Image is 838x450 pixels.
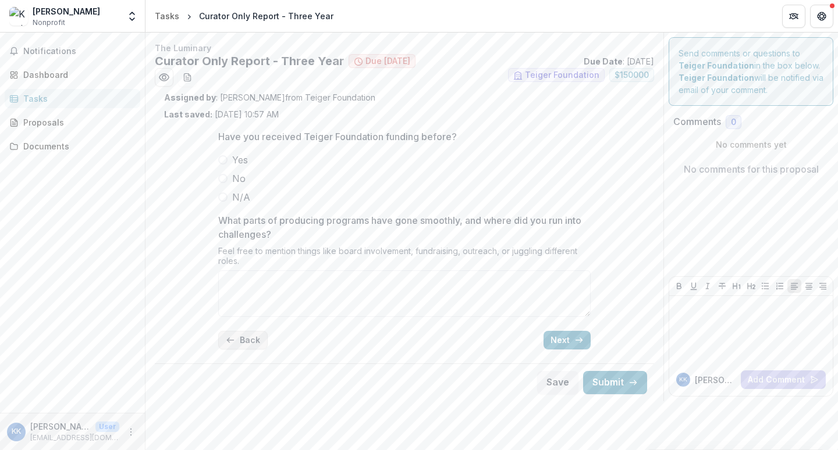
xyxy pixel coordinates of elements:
[33,5,100,17] div: [PERSON_NAME]
[782,5,805,28] button: Partners
[802,279,816,293] button: Align Center
[178,68,197,87] button: download-word-button
[124,5,140,28] button: Open entity switcher
[5,89,140,108] a: Tasks
[23,116,131,128] div: Proposals
[673,116,721,127] h2: Comments
[537,371,578,394] button: Save
[155,54,344,68] h2: Curator Only Report - Three Year
[5,65,140,84] a: Dashboard
[5,137,140,156] a: Documents
[5,42,140,60] button: Notifications
[584,56,623,66] strong: Due Date
[816,279,830,293] button: Align Right
[218,213,584,241] p: What parts of producing programs have gone smoothly, and where did you run into challenges?
[23,92,131,105] div: Tasks
[673,138,829,151] p: No comments yet
[787,279,801,293] button: Align Left
[155,68,173,87] button: Preview e4253172-7977-4b01-917c-d59982593801.pdf
[30,420,91,433] p: [PERSON_NAME]
[150,8,338,24] nav: breadcrumb
[758,279,772,293] button: Bullet List
[150,8,184,24] a: Tasks
[23,47,136,56] span: Notifications
[95,422,119,432] p: User
[232,153,248,167] span: Yes
[730,279,744,293] button: Heading 1
[744,279,758,293] button: Heading 2
[199,10,333,22] div: Curator Only Report - Three Year
[544,331,591,349] button: Next
[218,246,591,270] div: Feel free to mention things like board involvement, fundraising, outreach, or juggling different ...
[164,92,216,102] strong: Assigned by
[715,279,729,293] button: Strike
[218,130,457,144] p: Have you received Teiger Foundation funding before?
[672,279,686,293] button: Bold
[12,428,21,435] div: Kentaro Kumanomido
[679,73,754,83] strong: Teiger Foundation
[701,279,715,293] button: Italicize
[232,172,246,185] span: No
[810,5,833,28] button: Get Help
[30,433,119,443] p: [EMAIL_ADDRESS][DOMAIN_NAME]
[615,70,649,80] span: $ 150000
[23,69,131,81] div: Dashboard
[9,7,28,26] img: Kentaro Kumanomido
[124,425,138,439] button: More
[218,331,268,349] button: Back
[679,60,754,70] strong: Teiger Foundation
[5,113,140,132] a: Proposals
[525,70,599,80] span: Teiger Foundation
[164,91,645,103] p: : [PERSON_NAME] from Teiger Foundation
[155,10,179,22] div: Tasks
[23,140,131,152] div: Documents
[155,42,654,54] p: The Luminary
[679,377,687,383] div: Kentaro Kumanomido
[669,37,833,106] div: Send comments or questions to in the box below. will be notified via email of your comment.
[164,108,279,120] p: [DATE] 10:57 AM
[584,55,654,67] p: : [DATE]
[33,17,65,28] span: Nonprofit
[583,371,647,394] button: Submit
[687,279,701,293] button: Underline
[232,190,250,204] span: N/A
[741,370,826,389] button: Add Comment
[773,279,787,293] button: Ordered List
[731,117,736,127] span: 0
[365,56,410,66] span: Due [DATE]
[695,374,736,386] p: [PERSON_NAME]
[684,162,819,176] p: No comments for this proposal
[164,109,212,119] strong: Last saved:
